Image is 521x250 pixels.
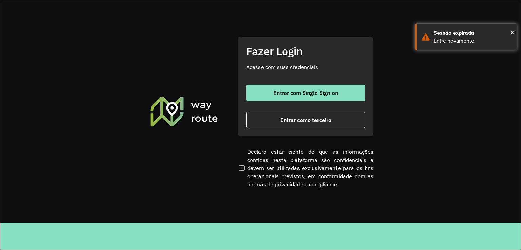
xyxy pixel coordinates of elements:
[433,29,512,37] div: Sessão expirada
[273,90,338,96] span: Entrar com Single Sign-on
[280,117,331,123] span: Entrar como terceiro
[510,27,514,37] button: Close
[149,96,219,127] img: Roteirizador AmbevTech
[246,112,365,128] button: button
[246,63,365,71] p: Acesse com suas credenciais
[433,37,512,45] div: Entre novamente
[246,85,365,101] button: button
[238,148,373,188] label: Declaro estar ciente de que as informações contidas nesta plataforma são confidenciais e devem se...
[510,27,514,37] span: ×
[246,45,365,58] h2: Fazer Login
